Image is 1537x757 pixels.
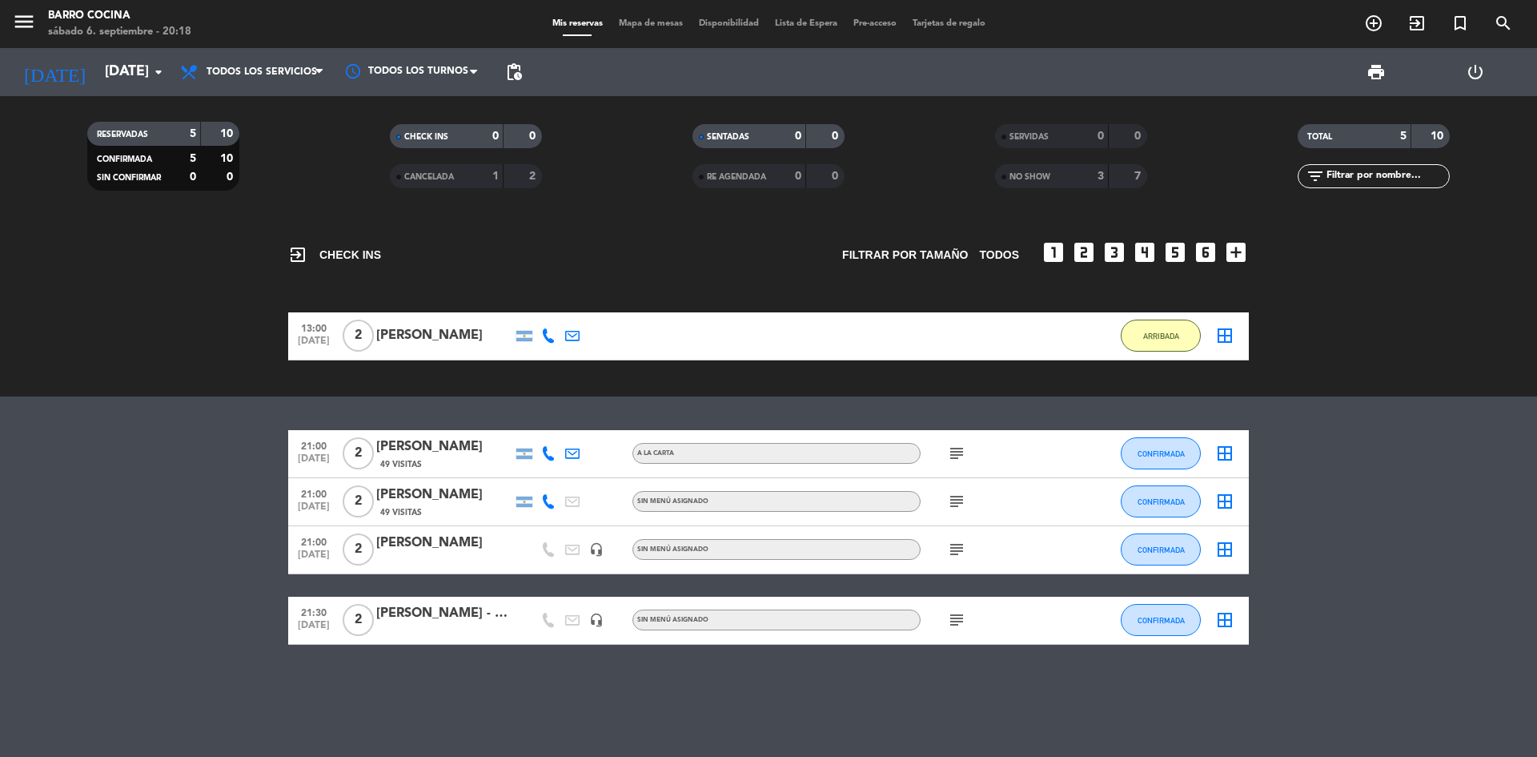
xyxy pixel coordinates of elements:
span: Filtrar por tamaño [842,246,968,264]
span: Todos los servicios [207,66,317,78]
span: 49 Visitas [380,506,422,519]
span: SENTADAS [707,133,749,141]
i: power_settings_new [1466,62,1485,82]
button: CONFIRMADA [1121,534,1201,566]
span: [DATE] [294,453,334,472]
i: exit_to_app [288,245,307,264]
strong: 10 [220,153,236,164]
strong: 0 [1134,131,1144,142]
span: RESERVADAS [97,131,148,139]
span: [DATE] [294,501,334,520]
span: Mapa de mesas [611,19,691,28]
span: [DATE] [294,336,334,354]
span: 21:00 [294,532,334,550]
i: add_circle_outline [1364,14,1383,33]
strong: 2 [529,171,539,182]
i: looks_one [1041,240,1066,265]
span: Pre-acceso [845,19,905,28]
span: 13:00 [294,318,334,336]
span: CONFIRMADA [1138,546,1185,554]
i: search [1494,14,1513,33]
span: TOTAL [1307,133,1332,141]
span: [DATE] [294,620,334,638]
span: Sin menú asignado [637,546,708,553]
strong: 3 [1098,171,1104,182]
input: Filtrar por nombre... [1325,167,1449,185]
strong: 10 [220,128,236,139]
span: Mis reservas [544,19,611,28]
strong: 10 [1431,131,1447,142]
i: filter_list [1306,167,1325,186]
span: print [1366,62,1386,82]
i: looks_4 [1132,240,1158,265]
strong: 5 [190,128,196,139]
i: turned_in_not [1451,14,1470,33]
span: 2 [343,604,374,636]
strong: 5 [1400,131,1407,142]
div: [PERSON_NAME] [376,325,512,346]
i: arrow_drop_down [149,62,168,82]
strong: 0 [795,171,801,182]
i: subject [947,610,966,630]
i: border_all [1215,610,1234,630]
strong: 0 [529,131,539,142]
i: subject [947,492,966,511]
i: menu [12,10,36,34]
span: 2 [343,320,374,352]
span: 2 [343,437,374,469]
i: border_all [1215,326,1234,345]
span: TODOS [979,246,1019,264]
span: CANCELADA [404,173,454,181]
span: A LA CARTA [637,450,674,457]
span: pending_actions [504,62,524,82]
span: 21:00 [294,436,334,454]
div: [PERSON_NAME] [376,437,512,457]
strong: 0 [190,171,196,183]
div: [PERSON_NAME] [376,533,512,554]
strong: 5 [190,153,196,164]
i: subject [947,444,966,463]
i: subject [947,540,966,559]
span: 2 [343,485,374,517]
span: CONFIRMADA [1138,497,1185,506]
strong: 0 [832,171,841,182]
strong: 0 [832,131,841,142]
strong: 0 [492,131,499,142]
i: looks_3 [1102,240,1127,265]
button: CONFIRMADA [1121,437,1201,469]
i: looks_5 [1162,240,1188,265]
span: RE AGENDADA [707,173,766,181]
span: SERVIDAS [1009,133,1049,141]
span: Sin menú asignado [637,617,708,623]
span: CHECK INS [404,133,448,141]
i: border_all [1215,492,1234,511]
span: CONFIRMADA [97,155,152,163]
div: [PERSON_NAME] [376,485,512,505]
span: Tarjetas de regalo [905,19,993,28]
strong: 0 [795,131,801,142]
div: Barro Cocina [48,8,191,24]
i: border_all [1215,444,1234,463]
strong: 7 [1134,171,1144,182]
span: 21:00 [294,484,334,502]
span: Lista de Espera [767,19,845,28]
div: sábado 6. septiembre - 20:18 [48,24,191,40]
span: Sin menú asignado [637,498,708,505]
span: CONFIRMADA [1138,616,1185,625]
button: CONFIRMADA [1121,485,1201,517]
span: 49 Visitas [380,458,422,471]
i: [DATE] [12,54,97,90]
span: Disponibilidad [691,19,767,28]
span: CONFIRMADA [1138,449,1185,458]
i: headset_mic [589,542,604,557]
button: menu [12,10,36,39]
button: CONFIRMADA [1121,604,1201,636]
i: looks_6 [1193,240,1218,265]
span: 21:30 [294,602,334,621]
i: add_box [1223,240,1249,265]
div: LOG OUT [1426,48,1525,96]
span: ARRIBADA [1143,332,1179,340]
i: looks_two [1071,240,1097,265]
strong: 1 [492,171,499,182]
button: ARRIBADA [1121,320,1201,352]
